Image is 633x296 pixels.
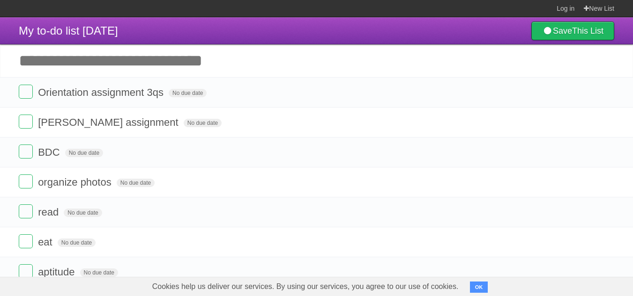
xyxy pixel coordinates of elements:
[38,176,114,188] span: organize photos
[19,264,33,278] label: Done
[38,87,166,98] span: Orientation assignment 3qs
[19,115,33,129] label: Done
[38,116,181,128] span: [PERSON_NAME] assignment
[80,268,118,277] span: No due date
[38,206,61,218] span: read
[19,174,33,188] label: Done
[19,204,33,218] label: Done
[65,149,103,157] span: No due date
[19,144,33,159] label: Done
[19,234,33,248] label: Done
[19,85,33,99] label: Done
[470,282,488,293] button: OK
[169,89,207,97] span: No due date
[143,277,468,296] span: Cookies help us deliver our services. By using our services, you agree to our use of cookies.
[58,238,96,247] span: No due date
[572,26,603,36] b: This List
[38,146,62,158] span: BDC
[38,266,77,278] span: aptitude
[38,236,55,248] span: eat
[64,209,102,217] span: No due date
[184,119,222,127] span: No due date
[531,22,614,40] a: SaveThis List
[117,179,155,187] span: No due date
[19,24,118,37] span: My to-do list [DATE]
